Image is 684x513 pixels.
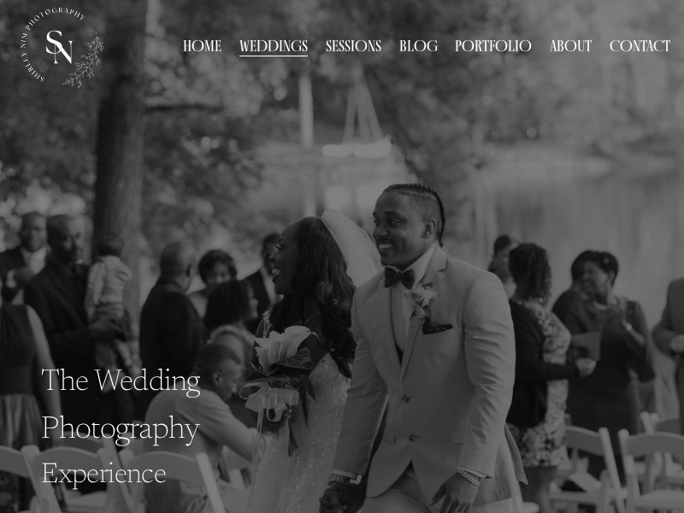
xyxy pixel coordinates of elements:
a: Sessions [326,35,381,57]
code: The Wedding [41,368,199,398]
code: Experience [41,462,165,490]
code: Photography [41,415,200,446]
a: Weddings [239,35,308,57]
span: Portfolio [455,37,532,56]
a: Home [183,35,221,57]
a: Contact [610,35,670,57]
a: folder dropdown [455,35,532,57]
a: About [550,35,592,57]
a: Blog [399,35,438,57]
